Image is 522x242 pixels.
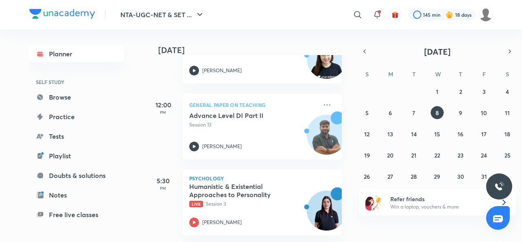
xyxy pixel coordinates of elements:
button: October 19, 2025 [361,149,374,162]
button: October 31, 2025 [478,170,491,183]
abbr: October 11, 2025 [505,109,510,117]
abbr: Saturday [506,70,509,78]
span: Live [189,201,203,207]
img: Avatar [307,43,346,82]
button: October 24, 2025 [478,149,491,162]
h6: Refer friends [390,195,491,203]
button: October 12, 2025 [361,127,374,140]
abbr: October 6, 2025 [389,109,392,117]
a: Playlist [29,148,124,164]
h6: SELF STUDY [29,75,124,89]
button: October 22, 2025 [431,149,444,162]
abbr: October 21, 2025 [411,151,416,159]
button: October 13, 2025 [384,127,397,140]
abbr: Thursday [459,70,462,78]
abbr: October 28, 2025 [411,173,417,180]
h5: Advance Level DI Part II [189,111,291,120]
abbr: October 20, 2025 [387,151,394,159]
abbr: October 24, 2025 [481,151,487,159]
button: October 25, 2025 [501,149,514,162]
img: Avatar [307,195,346,234]
button: October 10, 2025 [478,106,491,119]
abbr: October 25, 2025 [504,151,511,159]
h5: 12:00 [147,100,179,110]
img: avatar [391,11,399,18]
p: Session 13 [189,121,317,129]
button: October 8, 2025 [431,106,444,119]
button: October 7, 2025 [407,106,420,119]
abbr: October 8, 2025 [436,109,439,117]
p: [PERSON_NAME] [202,67,242,74]
abbr: October 5, 2025 [365,109,369,117]
span: [DATE] [424,46,451,57]
a: Planner [29,46,124,62]
abbr: Tuesday [412,70,416,78]
a: Practice [29,109,124,125]
button: October 23, 2025 [454,149,467,162]
a: Doubts & solutions [29,167,124,184]
button: October 18, 2025 [501,127,514,140]
abbr: October 9, 2025 [459,109,462,117]
button: October 21, 2025 [407,149,420,162]
img: streak [445,11,453,19]
a: Notes [29,187,124,203]
abbr: October 13, 2025 [387,130,393,138]
p: Win a laptop, vouchers & more [390,203,491,211]
button: [DATE] [370,46,504,57]
abbr: Wednesday [435,70,441,78]
abbr: October 15, 2025 [434,130,440,138]
p: Psychology [189,176,335,181]
img: Company Logo [29,9,95,19]
abbr: October 14, 2025 [411,130,417,138]
a: Free live classes [29,206,124,223]
abbr: October 17, 2025 [481,130,487,138]
button: October 27, 2025 [384,170,397,183]
abbr: October 19, 2025 [364,151,370,159]
abbr: October 23, 2025 [458,151,464,159]
button: October 4, 2025 [501,85,514,98]
abbr: October 10, 2025 [481,109,487,117]
abbr: October 3, 2025 [482,88,486,95]
p: [PERSON_NAME] [202,219,242,226]
img: Avatar [307,119,346,158]
abbr: October 18, 2025 [504,130,510,138]
p: PM [147,110,179,115]
abbr: Sunday [365,70,369,78]
abbr: Monday [388,70,393,78]
p: PM [147,186,179,191]
button: October 28, 2025 [407,170,420,183]
img: referral [365,194,382,211]
button: October 29, 2025 [431,170,444,183]
abbr: October 27, 2025 [387,173,393,180]
abbr: October 31, 2025 [481,173,487,180]
abbr: Friday [482,70,486,78]
button: October 9, 2025 [454,106,467,119]
p: General Paper on Teaching [189,100,317,110]
button: October 30, 2025 [454,170,467,183]
button: October 14, 2025 [407,127,420,140]
button: October 17, 2025 [478,127,491,140]
button: October 6, 2025 [384,106,397,119]
abbr: October 26, 2025 [364,173,370,180]
button: October 20, 2025 [384,149,397,162]
abbr: October 22, 2025 [434,151,440,159]
button: October 11, 2025 [501,106,514,119]
h5: 5:30 [147,176,179,186]
button: NTA-UGC-NET & SET ... [115,7,210,23]
abbr: October 29, 2025 [434,173,440,180]
button: October 15, 2025 [431,127,444,140]
button: October 3, 2025 [478,85,491,98]
img: ttu [494,182,504,191]
abbr: October 1, 2025 [436,88,438,95]
img: ranjini [479,8,493,22]
h4: [DATE] [158,45,350,55]
p: Session 3 [189,200,317,208]
button: avatar [389,8,402,21]
abbr: October 7, 2025 [412,109,415,117]
button: October 1, 2025 [431,85,444,98]
p: [PERSON_NAME] [202,143,242,150]
button: October 5, 2025 [361,106,374,119]
abbr: October 4, 2025 [506,88,509,95]
a: Browse [29,89,124,105]
abbr: October 2, 2025 [459,88,462,95]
